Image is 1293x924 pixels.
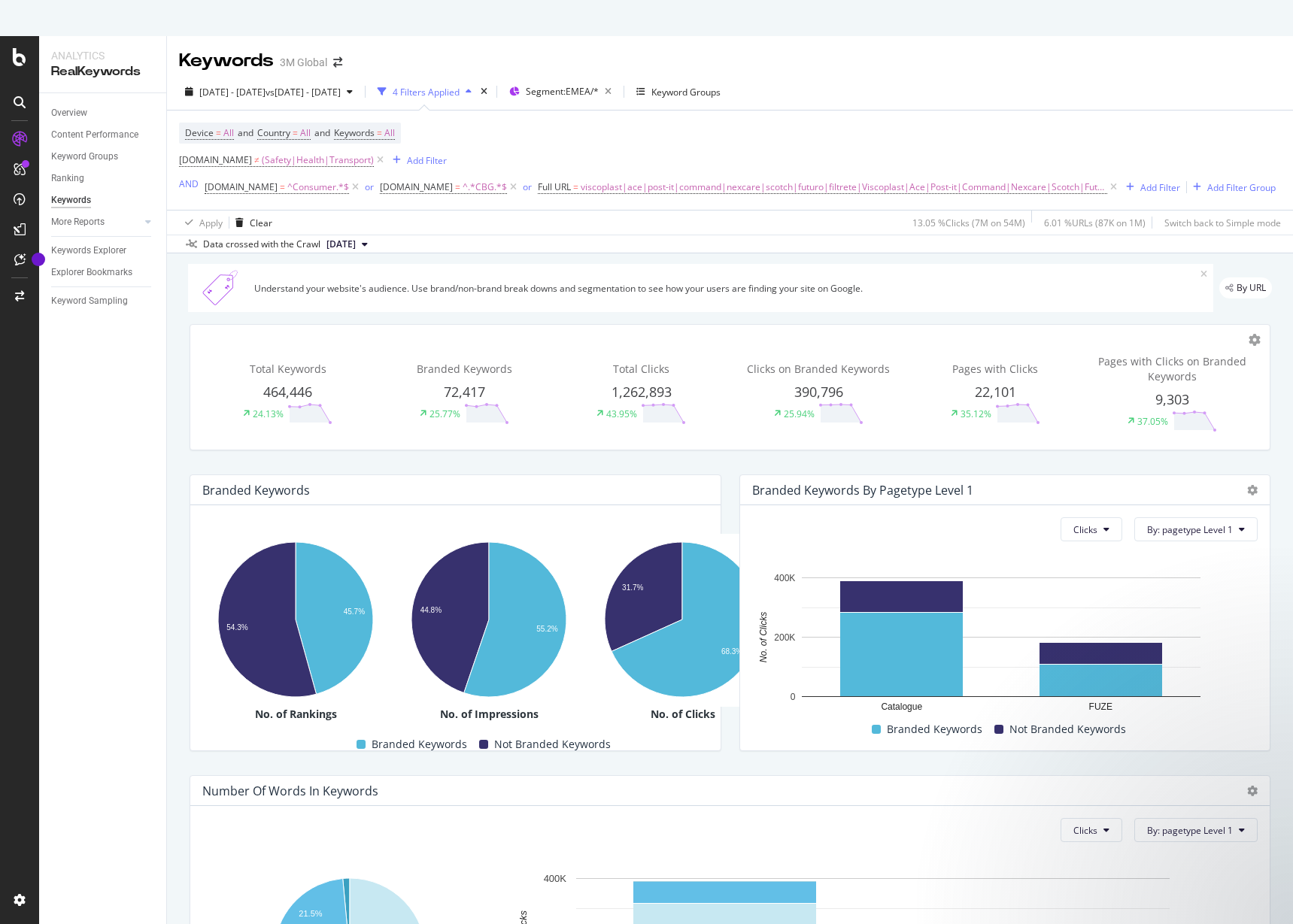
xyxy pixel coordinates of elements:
[226,624,247,632] text: 54.3%
[205,180,278,193] span: [DOMAIN_NAME]
[544,873,567,884] text: 400K
[384,123,395,144] span: All
[380,180,453,193] span: [DOMAIN_NAME]
[179,48,274,74] div: Keywords
[179,153,252,166] span: [DOMAIN_NAME]
[293,126,298,139] span: =
[1120,178,1180,196] button: Add Filter
[752,570,1251,720] div: A chart.
[1237,283,1266,292] span: By URL
[51,149,156,165] a: Keyword Groups
[365,180,374,194] button: or
[334,126,375,139] span: Keywords
[1073,824,1097,837] span: Clicks
[494,735,611,753] span: Not Branded Keywords
[257,126,290,139] span: Country
[202,534,390,707] svg: A chart.
[1137,415,1168,428] div: 37.05%
[179,177,199,190] div: AND
[263,383,312,401] span: 464,446
[51,149,118,165] div: Keyword Groups
[229,211,272,235] button: Clear
[503,80,618,104] button: Segment:EMEA/*
[396,534,583,707] svg: A chart.
[280,55,327,70] div: 3M Global
[1061,517,1122,541] button: Clicks
[420,606,442,614] text: 44.8%
[526,85,599,98] span: Segment: EMEA/*
[784,407,815,420] div: 25.94%
[1140,181,1180,194] div: Add Filter
[51,105,87,121] div: Overview
[250,217,272,229] div: Clear
[199,217,223,229] div: Apply
[612,383,672,401] span: 1,262,893
[254,153,260,166] span: ≠
[887,720,982,738] span: Branded Keywords
[581,177,1107,198] span: viscoplast|ace|post-it|command|nexcare|scotch|futuro|filtrete|Viscoplast|Ace|Post-it|Command|Nexc...
[589,707,776,722] div: No. of Clicks
[961,407,991,420] div: 35.12%
[51,127,156,143] a: Content Performance
[747,362,890,376] span: Clicks on Branded Keywords
[396,707,583,722] div: No. of Impressions
[393,86,460,98] div: 4 Filters Applied
[179,80,359,104] button: [DATE] - [DATE]vs[DATE] - [DATE]
[344,607,365,616] text: 45.7%
[185,126,214,139] span: Device
[51,265,132,280] div: Explorer Bookmarks
[262,150,374,171] span: (Safety|Health|Transport)
[387,151,447,169] button: Add Filter
[254,282,1200,295] div: Understand your website's audience. Use brand/non-brand break downs and segmentation to see how y...
[51,243,126,259] div: Keywords Explorer
[721,647,742,656] text: 68.3%
[280,180,285,193] span: =
[573,180,578,193] span: =
[372,80,478,104] button: 4 Filters Applied
[757,612,768,662] text: No. of Clicks
[1088,702,1112,713] text: FUZE
[1134,818,1258,842] button: By: pagetype Level 1
[651,86,721,98] div: Keyword Groups
[266,86,341,98] span: vs [DATE] - [DATE]
[51,293,128,309] div: Keyword Sampling
[51,105,156,121] a: Overview
[333,57,342,68] div: arrow-right-arrow-left
[365,180,374,193] div: or
[51,63,154,80] div: RealKeywords
[199,86,266,98] span: [DATE] - [DATE]
[538,180,571,193] span: Full URL
[179,177,199,191] button: AND
[417,362,512,376] span: Branded Keywords
[51,293,156,309] a: Keyword Sampling
[300,123,311,144] span: All
[216,126,221,139] span: =
[51,214,105,230] div: More Reports
[975,383,1016,401] span: 22,101
[1044,217,1146,229] div: 6.01 % URLs ( 87K on 1M )
[250,362,326,376] span: Total Keywords
[194,270,248,306] img: Xn5yXbTLC6GvtKIoinKAiP4Hm0QJ922KvQwAAAAASUVORK5CYII=
[1009,720,1126,738] span: Not Branded Keywords
[1158,211,1281,235] button: Switch back to Simple mode
[630,80,727,104] button: Keyword Groups
[606,407,637,420] div: 43.95%
[253,407,284,420] div: 24.13%
[622,583,643,592] text: 31.7%
[1147,824,1233,837] span: By: pagetype Level 1
[1242,873,1278,909] iframe: Intercom live chat
[320,235,374,253] button: [DATE]
[314,126,330,139] span: and
[589,534,776,707] div: A chart.
[287,177,349,198] span: ^Consumer.*$
[1134,517,1258,541] button: By: pagetype Level 1
[1164,217,1281,229] div: Switch back to Simple mode
[752,483,973,498] div: Branded Keywords By pagetype Level 1
[523,180,532,194] button: or
[377,126,382,139] span: =
[223,123,234,144] span: All
[202,783,378,798] div: Number Of Words In Keywords
[429,407,460,420] div: 25.77%
[478,84,490,99] div: times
